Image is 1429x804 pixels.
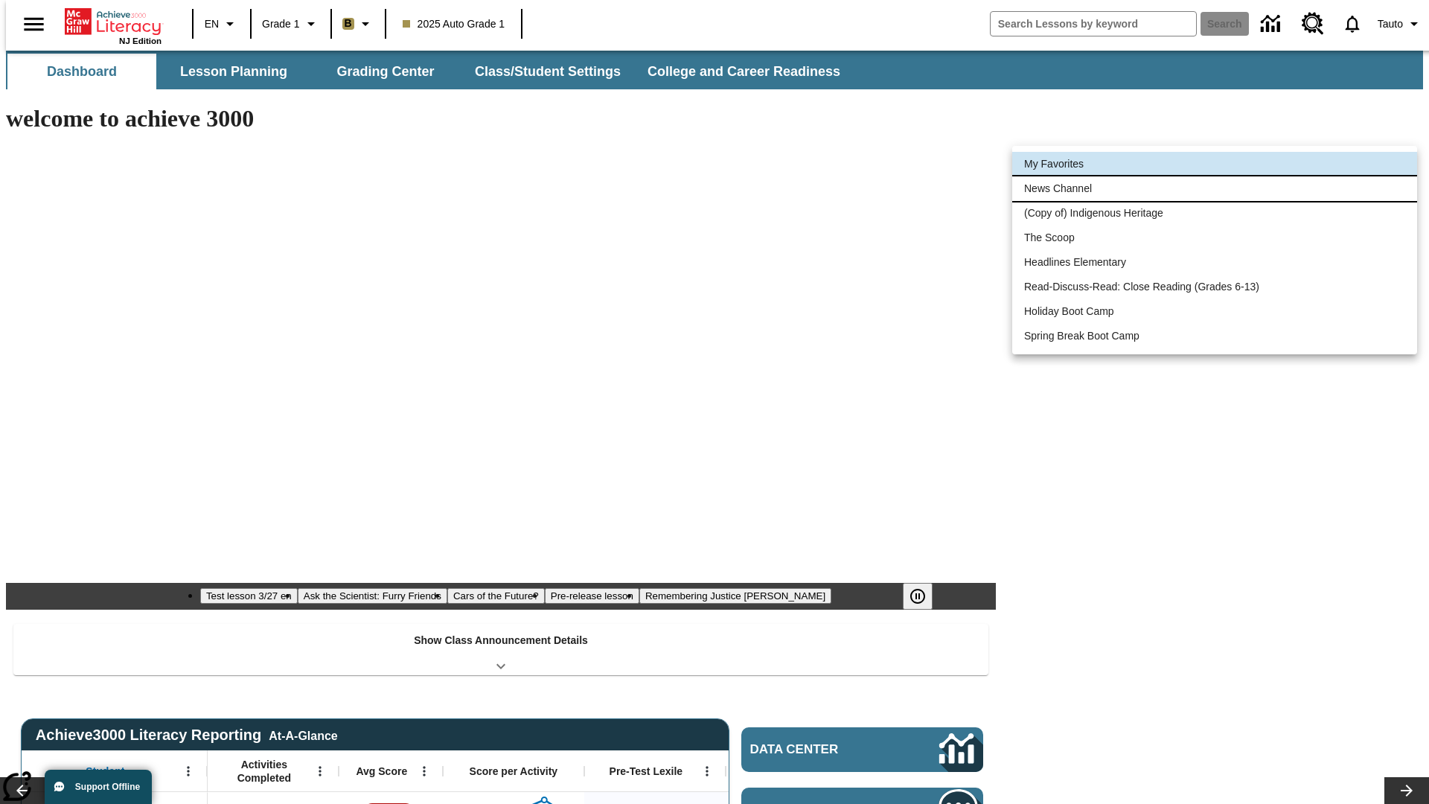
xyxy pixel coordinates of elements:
[1012,176,1417,201] li: News Channel
[1012,152,1417,176] li: My Favorites
[1012,324,1417,348] li: Spring Break Boot Camp
[1012,250,1417,275] li: Headlines Elementary
[1012,299,1417,324] li: Holiday Boot Camp
[1012,275,1417,299] li: Read-Discuss-Read: Close Reading (Grades 6-13)
[1012,201,1417,226] li: (Copy of) Indigenous Heritage
[1012,226,1417,250] li: The Scoop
